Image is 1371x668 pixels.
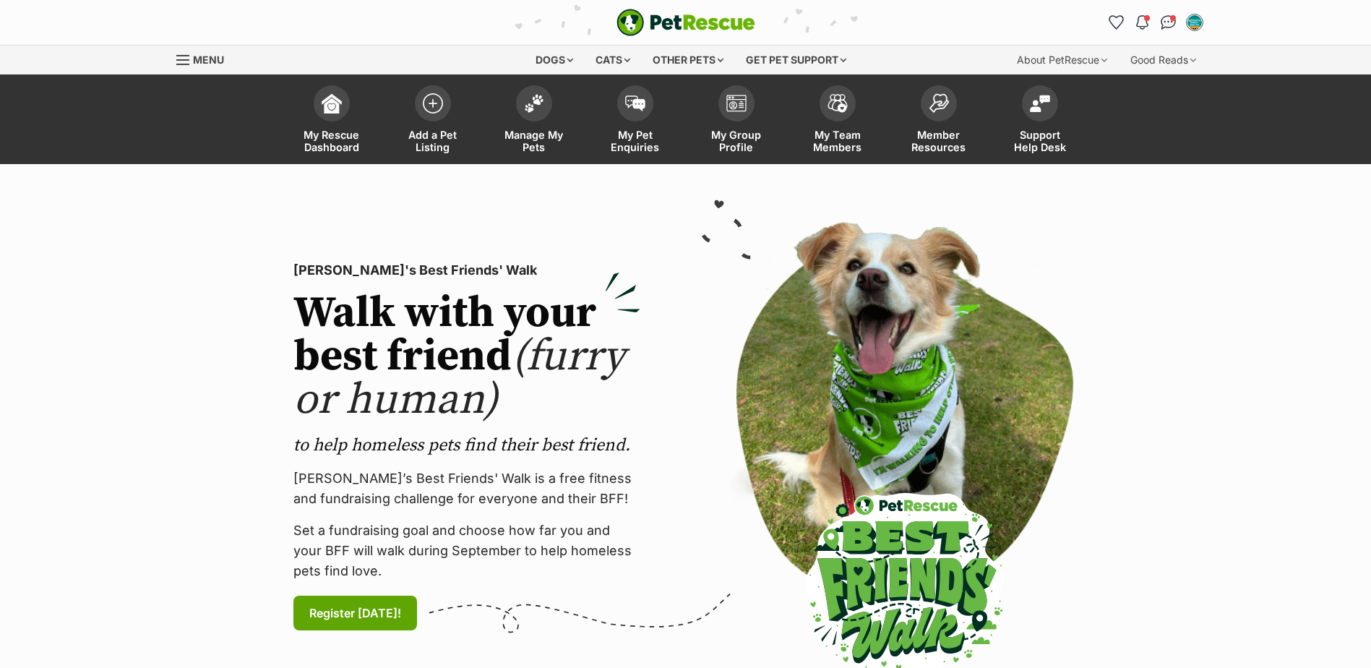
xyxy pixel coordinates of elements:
[704,129,769,153] span: My Group Profile
[309,604,401,622] span: Register [DATE]!
[400,129,465,153] span: Add a Pet Listing
[989,78,1091,164] a: Support Help Desk
[906,129,971,153] span: Member Resources
[502,129,567,153] span: Manage My Pets
[293,260,640,281] p: [PERSON_NAME]'s Best Friends' Walk
[642,46,734,74] div: Other pets
[423,93,443,114] img: add-pet-listing-icon-0afa8454b4691262ce3f59096e99ab1cd57d4a30225e0717b998d2c9b9846f56.svg
[929,93,949,113] img: member-resources-icon-8e73f808a243e03378d46382f2149f9095a855e16c252ad45f914b54edf8863c.svg
[299,129,364,153] span: My Rescue Dashboard
[616,9,755,36] img: logo-e224e6f780fb5917bec1dbf3a21bbac754714ae5b6737aabdf751b685950b380.svg
[193,53,224,66] span: Menu
[888,78,989,164] a: Member Resources
[293,468,640,509] p: [PERSON_NAME]’s Best Friends' Walk is a free fitness and fundraising challenge for everyone and t...
[1136,15,1148,30] img: notifications-46538b983faf8c2785f20acdc204bb7945ddae34d4c08c2a6579f10ce5e182be.svg
[483,78,585,164] a: Manage My Pets
[293,292,640,422] h2: Walk with your best friend
[293,330,625,427] span: (furry or human)
[726,95,747,112] img: group-profile-icon-3fa3cf56718a62981997c0bc7e787c4b2cf8bcc04b72c1350f741eb67cf2f40e.svg
[524,94,544,113] img: manage-my-pets-icon-02211641906a0b7f246fdf0571729dbe1e7629f14944591b6c1af311fb30b64b.svg
[1007,46,1117,74] div: About PetRescue
[828,94,848,113] img: team-members-icon-5396bd8760b3fe7c0b43da4ab00e1e3bb1a5d9ba89233759b79545d2d3fc5d0d.svg
[1120,46,1206,74] div: Good Reads
[1007,129,1073,153] span: Support Help Desk
[322,93,342,114] img: dashboard-icon-eb2f2d2d3e046f16d808141f083e7271f6b2e854fb5c12c21221c1fb7104beca.svg
[293,434,640,457] p: to help homeless pets find their best friend.
[603,129,668,153] span: My Pet Enquiries
[1183,11,1206,34] button: My account
[1105,11,1128,34] a: Favourites
[293,596,417,630] a: Register [DATE]!
[736,46,856,74] div: Get pet support
[625,95,645,111] img: pet-enquiries-icon-7e3ad2cf08bfb03b45e93fb7055b45f3efa6380592205ae92323e6603595dc1f.svg
[787,78,888,164] a: My Team Members
[805,129,870,153] span: My Team Members
[585,46,640,74] div: Cats
[293,521,640,581] p: Set a fundraising goal and choose how far you and your BFF will walk during September to help hom...
[1131,11,1154,34] button: Notifications
[1030,95,1050,112] img: help-desk-icon-fdf02630f3aa405de69fd3d07c3f3aa587a6932b1a1747fa1d2bba05be0121f9.svg
[1187,15,1202,30] img: Tameka Saville profile pic
[176,46,234,72] a: Menu
[1161,15,1176,30] img: chat-41dd97257d64d25036548639549fe6c8038ab92f7586957e7f3b1b290dea8141.svg
[1105,11,1206,34] ul: Account quick links
[686,78,787,164] a: My Group Profile
[585,78,686,164] a: My Pet Enquiries
[525,46,583,74] div: Dogs
[1157,11,1180,34] a: Conversations
[382,78,483,164] a: Add a Pet Listing
[616,9,755,36] a: PetRescue
[281,78,382,164] a: My Rescue Dashboard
